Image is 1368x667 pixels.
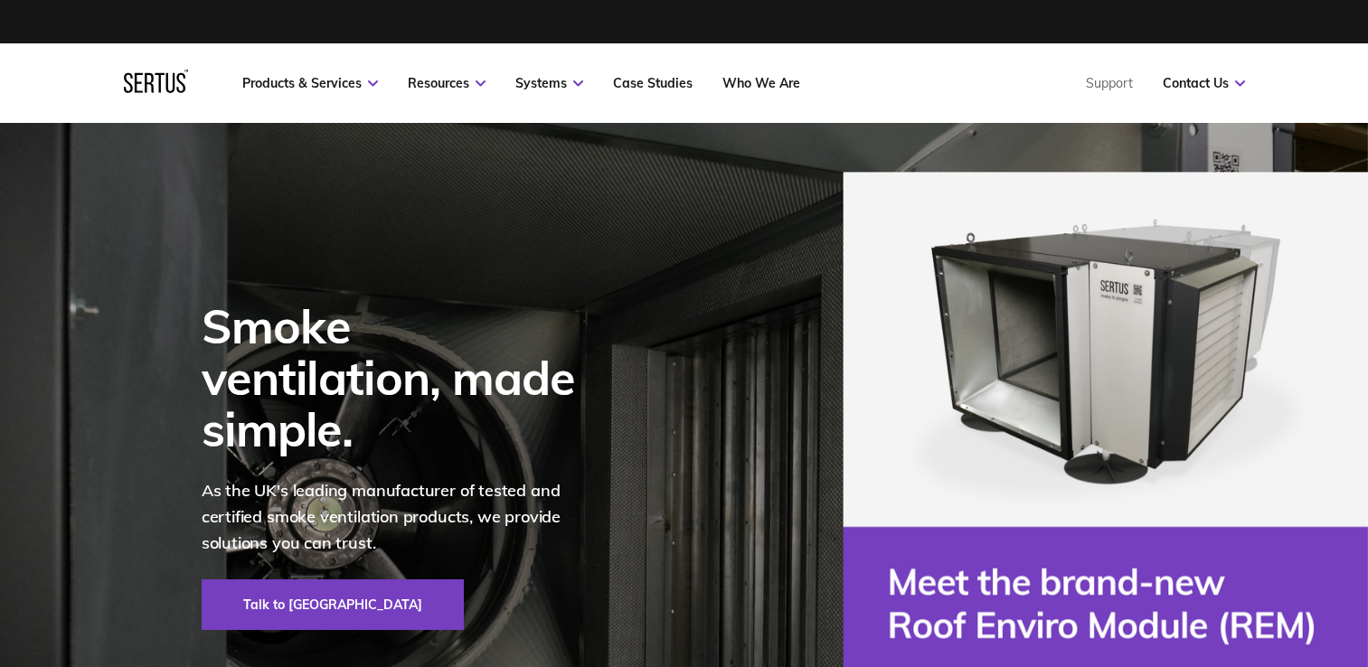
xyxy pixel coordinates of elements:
[1163,75,1245,91] a: Contact Us
[613,75,693,91] a: Case Studies
[408,75,486,91] a: Resources
[722,75,800,91] a: Who We Are
[242,75,378,91] a: Products & Services
[515,75,583,91] a: Systems
[202,478,599,556] p: As the UK's leading manufacturer of tested and certified smoke ventilation products, we provide s...
[1086,75,1133,91] a: Support
[202,579,464,630] a: Talk to [GEOGRAPHIC_DATA]
[202,300,599,456] div: Smoke ventilation, made simple.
